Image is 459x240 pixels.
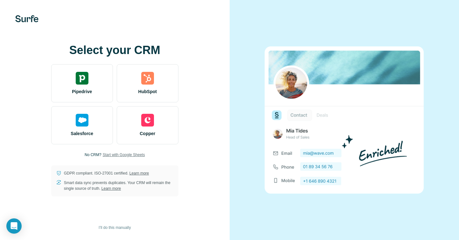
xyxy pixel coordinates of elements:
p: No CRM? [85,152,101,158]
img: Surfe's logo [15,15,38,22]
button: Start with Google Sheets [103,152,145,158]
p: GDPR compliant. ISO-27001 certified. [64,170,149,176]
span: I’ll do this manually [99,225,131,230]
span: Salesforce [71,130,93,137]
a: Learn more [101,186,121,191]
p: Smart data sync prevents duplicates. Your CRM will remain the single source of truth. [64,180,173,191]
span: HubSpot [138,88,157,95]
span: Copper [140,130,155,137]
img: salesforce's logo [76,114,88,127]
a: Learn more [129,171,149,175]
img: pipedrive's logo [76,72,88,85]
img: hubspot's logo [141,72,154,85]
button: I’ll do this manually [94,223,135,232]
span: Pipedrive [72,88,92,95]
div: Open Intercom Messenger [6,218,22,234]
img: copper's logo [141,114,154,127]
img: none image [265,46,424,194]
h1: Select your CRM [51,44,178,57]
